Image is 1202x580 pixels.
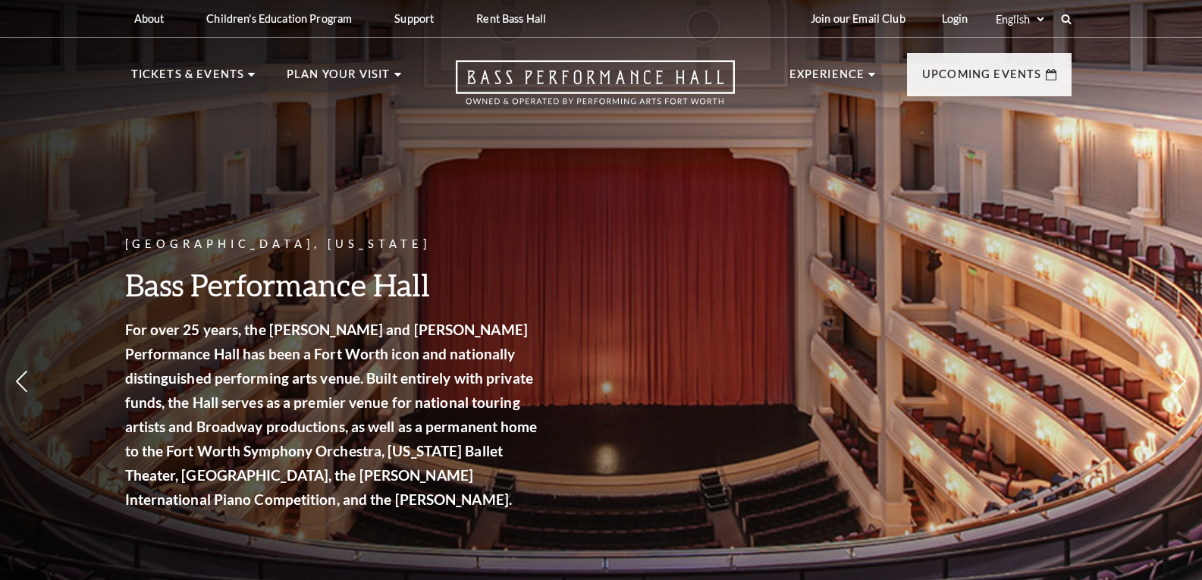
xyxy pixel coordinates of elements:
p: About [134,12,165,25]
strong: For over 25 years, the [PERSON_NAME] and [PERSON_NAME] Performance Hall has been a Fort Worth ico... [125,321,538,508]
p: [GEOGRAPHIC_DATA], [US_STATE] [125,235,542,254]
p: Rent Bass Hall [476,12,546,25]
h3: Bass Performance Hall [125,265,542,304]
p: Experience [789,65,865,92]
p: Support [394,12,434,25]
p: Upcoming Events [922,65,1042,92]
p: Plan Your Visit [287,65,391,92]
select: Select: [993,12,1047,27]
p: Tickets & Events [131,65,245,92]
p: Children's Education Program [206,12,352,25]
